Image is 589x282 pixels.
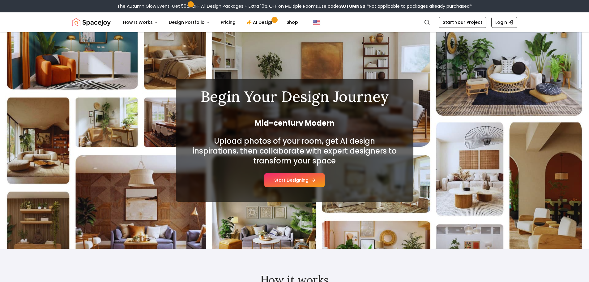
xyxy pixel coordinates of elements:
h1: Begin Your Design Journey [191,89,399,104]
a: Login [491,17,517,28]
h2: Upload photos of your room, get AI design inspirations, then collaborate with expert designers to... [191,136,399,166]
nav: Main [118,16,303,28]
span: *Not applicable to packages already purchased* [365,3,472,9]
div: The Autumn Glow Event-Get 50% OFF All Design Packages + Extra 10% OFF on Multiple Rooms. [117,3,472,9]
a: Shop [282,16,303,28]
a: AI Design [242,16,280,28]
button: Design Portfolio [164,16,215,28]
span: Mid-century Modern [191,118,399,128]
a: Start Your Project [439,17,486,28]
b: AUTUMN50 [340,3,365,9]
a: Spacejoy [72,16,111,28]
a: Pricing [216,16,241,28]
img: Spacejoy Logo [72,16,111,28]
span: Use code: [319,3,365,9]
button: How It Works [118,16,163,28]
nav: Global [72,12,517,32]
img: United States [313,19,320,26]
button: Start Designing [264,173,325,187]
